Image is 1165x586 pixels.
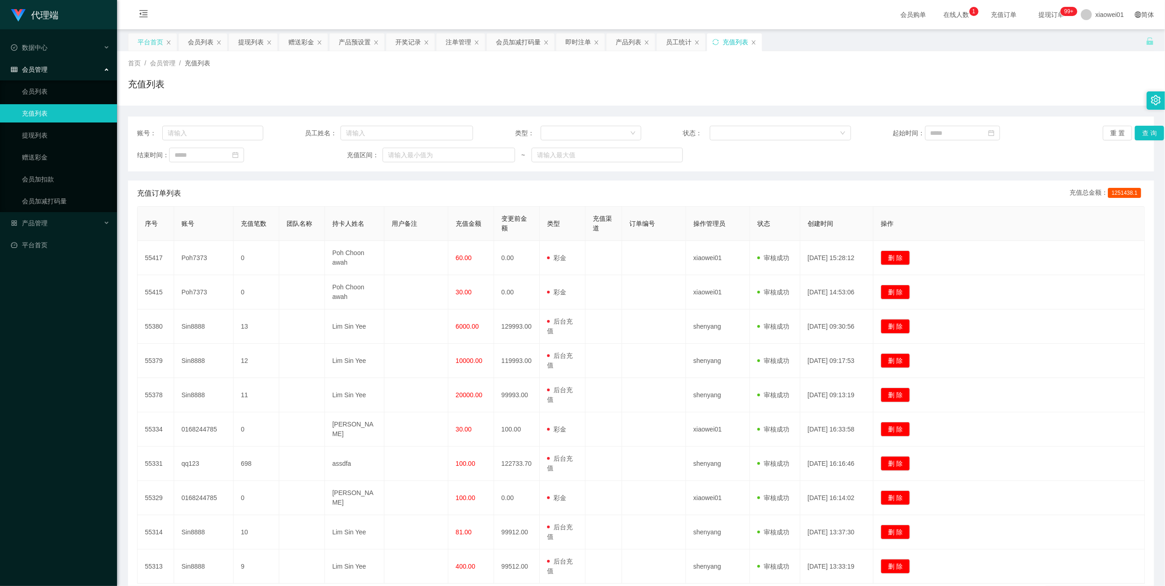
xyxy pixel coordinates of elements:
[305,128,340,138] span: 员工姓名：
[395,33,421,51] div: 开奖记录
[757,426,789,433] span: 审核成功
[494,309,540,344] td: 129993.00
[1069,188,1145,199] div: 充值总金额：
[383,148,515,162] input: 请输入最小值为
[325,447,384,481] td: assdfa
[1108,188,1141,198] span: 1251438.1
[547,220,560,227] span: 类型
[547,386,573,403] span: 后台充值
[22,148,110,166] a: 赠送彩金
[683,128,710,138] span: 状态：
[686,412,750,447] td: xiaowei01
[216,40,222,45] i: 图标: close
[686,241,750,275] td: xiaowei01
[137,188,181,199] span: 充值订单列表
[474,40,479,45] i: 图标: close
[686,549,750,584] td: shenyang
[547,523,573,540] span: 后台充值
[325,275,384,309] td: Poh Choon awah
[686,378,750,412] td: shenyang
[800,549,873,584] td: [DATE] 13:33:19
[757,288,789,296] span: 审核成功
[757,357,789,364] span: 审核成功
[325,344,384,378] td: Lim Sin Yee
[22,82,110,101] a: 会员列表
[694,40,700,45] i: 图标: close
[234,549,279,584] td: 9
[150,59,176,67] span: 会员管理
[11,9,26,22] img: logo.9652507e.png
[325,515,384,549] td: Lim Sin Yee
[800,515,873,549] td: [DATE] 13:37:30
[446,33,471,51] div: 注单管理
[11,66,17,73] i: 图标: table
[162,126,263,140] input: 请输入
[515,150,532,160] span: ~
[757,528,789,536] span: 审核成功
[138,309,174,344] td: 55380
[456,254,472,261] span: 60.00
[881,490,910,505] button: 删 除
[501,215,527,232] span: 变更前金额
[547,455,573,472] span: 后台充值
[11,11,59,18] a: 代理端
[22,104,110,123] a: 充值列表
[138,33,163,51] div: 平台首页
[757,563,789,570] span: 审核成功
[881,220,894,227] span: 操作
[629,220,655,227] span: 订单编号
[1103,126,1132,140] button: 重 置
[373,40,379,45] i: 图标: close
[11,219,48,227] span: 产品管理
[174,515,234,549] td: Sin8888
[644,40,649,45] i: 图标: close
[137,128,162,138] span: 账号：
[456,563,475,570] span: 400.00
[515,128,541,138] span: 类型：
[1061,7,1077,16] sup: 1208
[494,241,540,275] td: 0.00
[456,391,482,399] span: 20000.00
[494,344,540,378] td: 119993.00
[547,426,566,433] span: 彩金
[234,481,279,515] td: 0
[881,250,910,265] button: 删 除
[800,275,873,309] td: [DATE] 14:53:06
[456,323,479,330] span: 6000.00
[751,40,756,45] i: 图标: close
[188,33,213,51] div: 会员列表
[686,515,750,549] td: shenyang
[144,59,146,67] span: /
[174,309,234,344] td: Sin8888
[174,481,234,515] td: 0168244785
[325,378,384,412] td: Lim Sin Yee
[174,344,234,378] td: Sin8888
[800,412,873,447] td: [DATE] 16:33:58
[138,378,174,412] td: 55378
[494,549,540,584] td: 99512.00
[185,59,210,67] span: 充值列表
[494,412,540,447] td: 100.00
[808,220,833,227] span: 创建时间
[138,344,174,378] td: 55379
[266,40,272,45] i: 图标: close
[288,33,314,51] div: 赠送彩金
[547,352,573,369] span: 后台充值
[494,378,540,412] td: 99993.00
[547,558,573,575] span: 后台充值
[893,128,925,138] span: 起始时间：
[174,447,234,481] td: qq123
[11,44,17,51] i: 图标: check-circle-o
[22,126,110,144] a: 提现列表
[166,40,171,45] i: 图标: close
[128,77,165,91] h1: 充值列表
[325,309,384,344] td: Lim Sin Yee
[757,254,789,261] span: 审核成功
[800,344,873,378] td: [DATE] 09:17:53
[232,152,239,158] i: 图标: calendar
[22,170,110,188] a: 会员加扣款
[456,528,472,536] span: 81.00
[31,0,59,30] h1: 代理端
[138,515,174,549] td: 55314
[138,241,174,275] td: 55417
